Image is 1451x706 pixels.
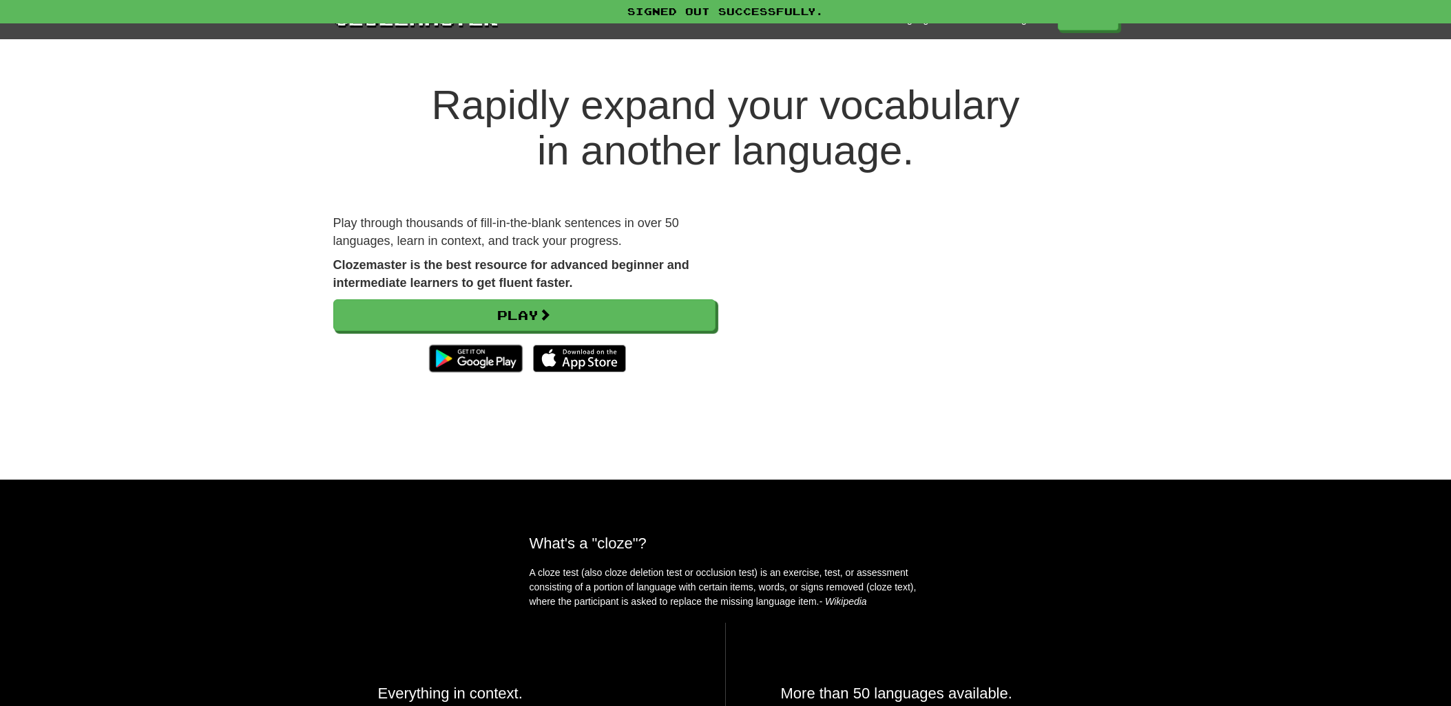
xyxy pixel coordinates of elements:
img: Get it on Google Play [422,338,529,379]
h2: What's a "cloze"? [530,535,922,552]
strong: Clozemaster is the best resource for advanced beginner and intermediate learners to get fluent fa... [333,258,689,290]
h2: Everything in context. [378,685,670,702]
img: Download_on_the_App_Store_Badge_US-UK_135x40-25178aeef6eb6b83b96f5f2d004eda3bffbb37122de64afbaef7... [533,345,626,372]
a: Play [333,299,716,331]
em: - Wikipedia [820,596,867,607]
p: Play through thousands of fill-in-the-blank sentences in over 50 languages, learn in context, and... [333,215,716,250]
h2: More than 50 languages available. [781,685,1074,702]
p: A cloze test (also cloze deletion test or occlusion test) is an exercise, test, or assessment con... [530,566,922,609]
